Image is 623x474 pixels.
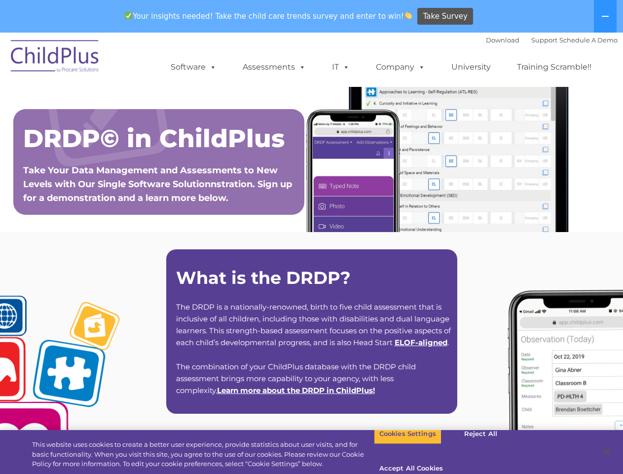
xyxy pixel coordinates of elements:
[217,386,373,395] a: Learn more about the DRDP in ChildPlus
[486,36,618,44] font: |
[423,8,468,25] span: Take Survey
[32,440,374,469] div: This website uses cookies to create a better user experience, provide statistics about user visit...
[404,12,412,19] img: 👏
[176,362,416,395] span: The combination of your ChildPlus database with the DRDP child assessment brings more capability ...
[23,123,285,154] span: DRDP© in ChildPlus
[23,165,292,203] span: Take Your Data Management and Assessments to New Levels with Our Single Software Solutionnstratio...
[6,33,105,82] img: ChildPlus by Procare Solutions
[531,36,557,44] a: Support
[486,36,519,44] a: Download
[217,386,375,395] span: !
[417,8,473,25] a: Take Survey
[322,57,360,77] a: IT
[374,424,441,444] button: Cookies Settings
[596,440,618,462] button: Close
[161,57,226,77] a: Software
[559,36,618,44] a: Schedule A Demo
[450,424,512,444] button: Reject All
[395,338,447,347] a: ELOF-aligned
[125,12,132,19] img: ✅
[176,302,451,347] span: The DRDP is a nationally-renowned, birth to five child assessment that is inclusive of all childr...
[507,57,601,77] a: Training Scramble!!
[366,57,435,77] a: Company
[441,57,501,77] a: University
[176,267,351,288] strong: What is the DRDP?
[121,6,416,26] span: Your insights needed! Take the child care trends survey and enter to win!
[233,57,316,77] a: Assessments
